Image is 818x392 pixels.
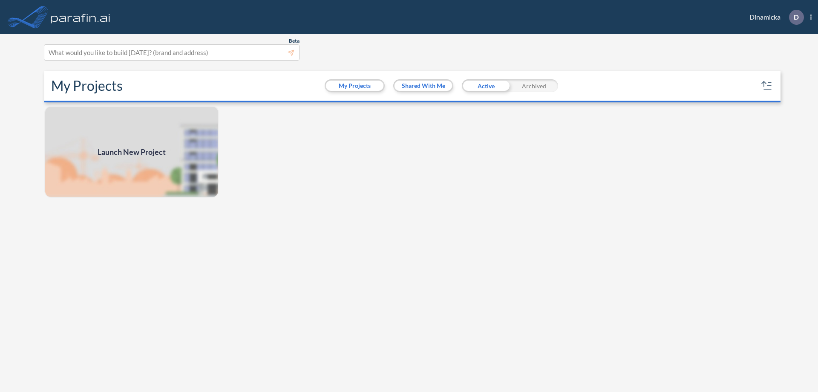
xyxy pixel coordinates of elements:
[44,106,219,198] img: add
[44,106,219,198] a: Launch New Project
[326,81,383,91] button: My Projects
[98,146,166,158] span: Launch New Project
[760,79,774,93] button: sort
[794,13,799,21] p: D
[289,38,300,44] span: Beta
[395,81,452,91] button: Shared With Me
[51,78,123,94] h2: My Projects
[510,79,558,92] div: Archived
[462,79,510,92] div: Active
[737,10,812,25] div: Dinamicka
[49,9,112,26] img: logo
